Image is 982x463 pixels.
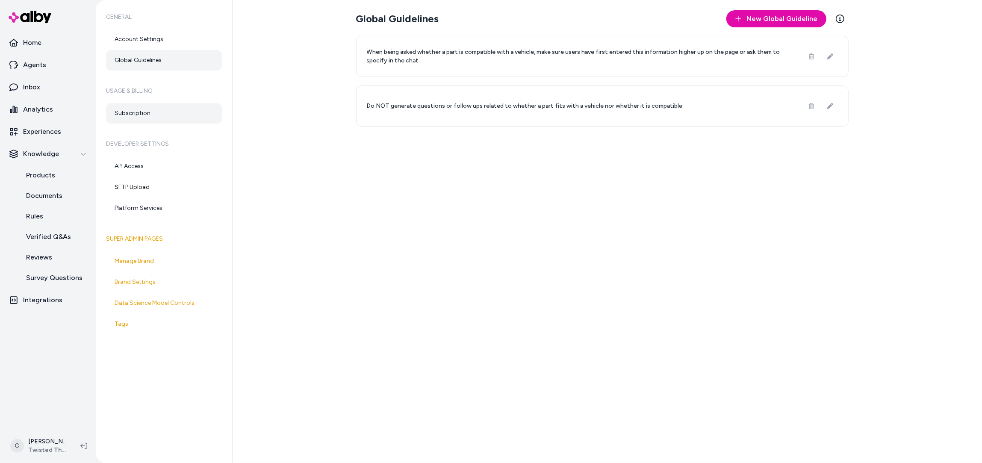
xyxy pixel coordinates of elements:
[3,32,92,53] a: Home
[23,149,59,159] p: Knowledge
[106,177,222,198] a: SFTP Upload
[23,295,62,305] p: Integrations
[18,268,92,288] a: Survey Questions
[106,50,222,71] a: Global Guidelines
[747,14,818,24] span: New Global Guideline
[5,432,74,460] button: C[PERSON_NAME]Twisted Throttle
[106,156,222,177] a: API Access
[18,165,92,186] a: Products
[26,211,43,221] p: Rules
[106,79,222,103] h6: Usage & Billing
[106,293,222,313] a: Data Science Model Controls
[18,206,92,227] a: Rules
[26,273,83,283] p: Survey Questions
[26,170,55,180] p: Products
[26,232,71,242] p: Verified Q&As
[23,38,41,48] p: Home
[3,290,92,310] a: Integrations
[106,198,222,218] a: Platform Services
[106,314,222,334] a: Tags
[106,5,222,29] h6: General
[28,446,67,454] span: Twisted Throttle
[26,252,52,262] p: Reviews
[106,251,222,271] a: Manage Brand
[23,60,46,70] p: Agents
[3,55,92,75] a: Agents
[367,48,793,65] p: When being asked whether a part is compatible with a vehicle, make sure users have first entered ...
[106,29,222,50] a: Account Settings
[18,227,92,247] a: Verified Q&As
[106,132,222,156] h6: Developer Settings
[106,103,222,124] a: Subscription
[106,227,222,251] h6: Super Admin Pages
[23,127,61,137] p: Experiences
[3,77,92,97] a: Inbox
[18,186,92,206] a: Documents
[356,12,439,26] h2: Global Guidelines
[9,11,51,23] img: alby Logo
[367,102,683,110] p: Do NOT generate questions or follow ups related to whether a part fits with a vehicle nor whether...
[26,191,62,201] p: Documents
[10,439,24,453] span: C
[3,99,92,120] a: Analytics
[726,10,826,27] button: New Global Guideline
[18,247,92,268] a: Reviews
[3,121,92,142] a: Experiences
[23,104,53,115] p: Analytics
[28,437,67,446] p: [PERSON_NAME]
[23,82,40,92] p: Inbox
[3,144,92,164] button: Knowledge
[106,272,222,292] a: Brand Settings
